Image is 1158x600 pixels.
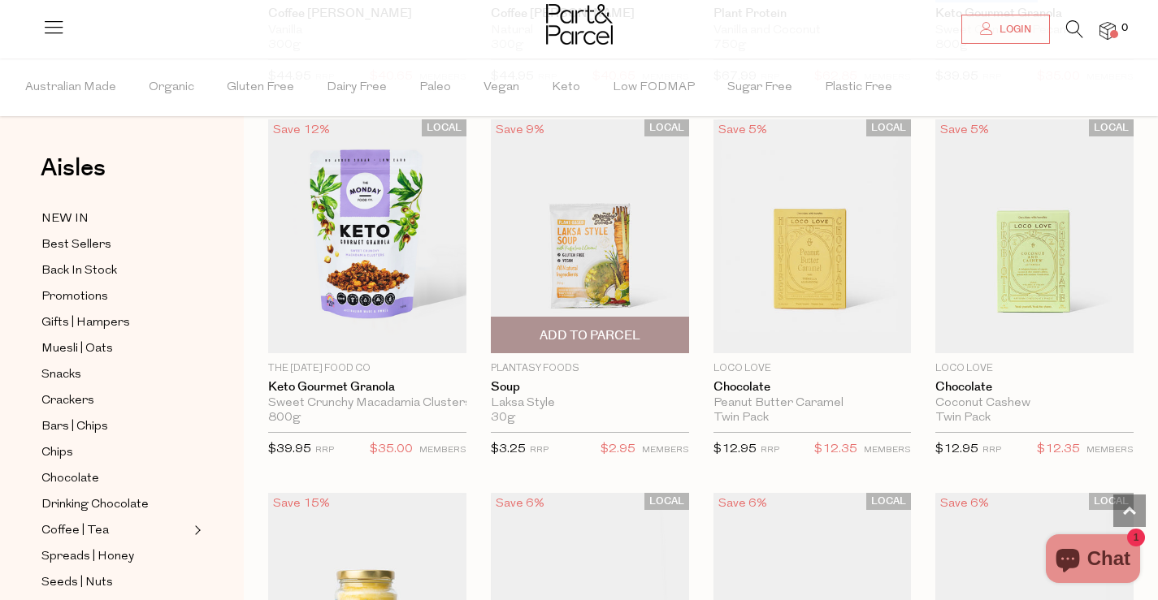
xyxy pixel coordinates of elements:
span: Chocolate [41,469,99,489]
a: Soup [491,380,689,395]
div: Save 6% [713,493,772,515]
img: Chocolate [935,119,1134,353]
span: $12.95 [713,443,757,455]
div: Save 6% [491,493,549,515]
span: Crackers [41,391,94,411]
a: Chocolate [41,468,189,489]
a: Aisles [41,156,106,196]
span: Promotions [41,287,108,307]
small: MEMBERS [864,446,911,455]
a: Drinking Chocolate [41,494,189,515]
img: Part&Parcel [546,4,613,45]
div: Peanut Butter Caramel [713,396,912,411]
div: Laksa Style [491,396,689,411]
button: Expand/Collapse Coffee | Tea [190,520,202,540]
span: Best Sellers [41,235,111,255]
small: RRP [761,446,779,455]
span: $3.25 [491,443,526,455]
small: MEMBERS [419,446,466,455]
p: Loco Love [713,361,912,376]
div: Save 5% [935,119,994,141]
img: Chocolate [713,119,912,353]
span: Twin Pack [935,411,991,425]
span: LOCAL [422,119,466,136]
span: Australian Made [25,59,116,116]
button: Add To Parcel [491,317,689,353]
span: $12.95 [935,443,978,455]
span: LOCAL [1089,493,1134,510]
span: Coffee | Tea [41,521,109,541]
span: Keto [552,59,580,116]
span: LOCAL [644,119,689,136]
a: 0 [1099,22,1116,39]
span: $35.00 [370,439,413,460]
a: Crackers [41,391,189,411]
span: NEW IN [41,209,89,229]
span: Vegan [484,59,519,116]
span: 30g [491,411,515,425]
div: Save 6% [935,493,994,515]
img: Soup [491,119,689,353]
div: Save 12% [268,119,335,141]
span: Add To Parcel [540,327,640,344]
span: Plastic Free [825,59,892,116]
small: RRP [982,446,1001,455]
span: Sugar Free [727,59,792,116]
small: RRP [530,446,549,455]
span: Twin Pack [713,411,769,425]
a: Promotions [41,287,189,307]
span: $12.35 [814,439,857,460]
span: Seeds | Nuts [41,573,113,593]
span: 800g [268,411,301,425]
span: Gluten Free [227,59,294,116]
p: Plantasy Foods [491,361,689,376]
a: Login [961,15,1050,44]
span: Drinking Chocolate [41,495,149,515]
span: LOCAL [1089,119,1134,136]
small: MEMBERS [642,446,689,455]
span: Low FODMAP [613,59,695,116]
a: Gifts | Hampers [41,313,189,333]
span: Snacks [41,365,81,385]
span: Login [995,23,1031,37]
span: Spreads | Honey [41,547,134,567]
p: Loco Love [935,361,1134,376]
small: MEMBERS [1086,446,1134,455]
a: Bars | Chips [41,417,189,437]
a: Coffee | Tea [41,520,189,541]
span: $2.95 [601,439,635,460]
span: 0 [1117,21,1132,36]
span: Bars | Chips [41,417,108,437]
span: $39.95 [268,443,311,455]
span: $12.35 [1037,439,1080,460]
a: NEW IN [41,209,189,229]
span: Organic [149,59,194,116]
div: Coconut Cashew [935,396,1134,411]
span: Gifts | Hampers [41,313,130,333]
small: RRP [315,446,334,455]
span: Muesli | Oats [41,339,113,359]
img: Keto Gourmet Granola [268,119,466,353]
span: Dairy Free [327,59,387,116]
div: Save 15% [268,493,335,515]
span: LOCAL [644,493,689,510]
a: Spreads | Honey [41,546,189,567]
span: Aisles [41,150,106,186]
a: Best Sellers [41,235,189,255]
inbox-online-store-chat: Shopify online store chat [1041,534,1145,587]
div: Save 5% [713,119,772,141]
div: Sweet Crunchy Macadamia Clusters [268,396,466,411]
span: LOCAL [866,119,911,136]
a: Back In Stock [41,261,189,281]
a: Keto Gourmet Granola [268,380,466,395]
a: Muesli | Oats [41,339,189,359]
span: Chips [41,443,73,463]
span: Paleo [419,59,451,116]
span: LOCAL [866,493,911,510]
a: Seeds | Nuts [41,572,189,593]
a: Snacks [41,365,189,385]
div: Save 9% [491,119,549,141]
a: Chocolate [935,380,1134,395]
a: Chocolate [713,380,912,395]
a: Chips [41,442,189,463]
